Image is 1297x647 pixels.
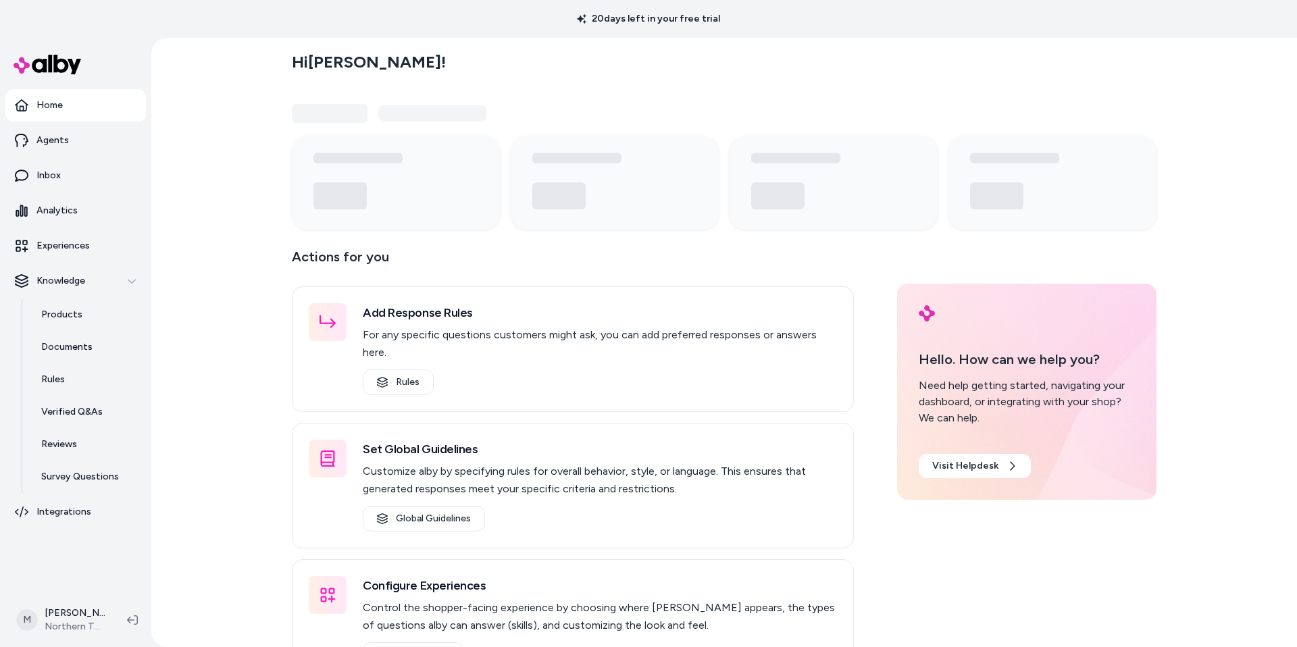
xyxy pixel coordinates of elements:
[5,89,146,122] a: Home
[28,428,146,461] a: Reviews
[919,378,1135,426] div: Need help getting started, navigating your dashboard, or integrating with your shop? We can help.
[36,204,78,217] p: Analytics
[28,363,146,396] a: Rules
[36,134,69,147] p: Agents
[363,463,837,498] p: Customize alby by specifying rules for overall behavior, style, or language. This ensures that ge...
[5,195,146,227] a: Analytics
[36,99,63,112] p: Home
[5,496,146,528] a: Integrations
[28,331,146,363] a: Documents
[363,506,485,532] a: Global Guidelines
[5,230,146,262] a: Experiences
[41,373,65,386] p: Rules
[28,396,146,428] a: Verified Q&As
[919,349,1135,369] p: Hello. How can we help you?
[363,326,837,361] p: For any specific questions customers might ask, you can add preferred responses or answers here.
[41,438,77,451] p: Reviews
[5,265,146,297] button: Knowledge
[5,159,146,192] a: Inbox
[14,55,81,74] img: alby Logo
[28,461,146,493] a: Survey Questions
[28,299,146,331] a: Products
[41,470,119,484] p: Survey Questions
[45,620,105,633] span: Northern Tool
[36,274,85,288] p: Knowledge
[919,305,935,321] img: alby Logo
[363,599,837,634] p: Control the shopper-facing experience by choosing where [PERSON_NAME] appears, the types of quest...
[8,598,116,642] button: M[PERSON_NAME]Northern Tool
[292,246,854,278] p: Actions for you
[41,405,103,419] p: Verified Q&As
[5,124,146,157] a: Agents
[363,576,837,595] h3: Configure Experiences
[45,606,105,620] p: [PERSON_NAME]
[363,303,837,322] h3: Add Response Rules
[36,239,90,253] p: Experiences
[363,369,434,395] a: Rules
[16,609,38,631] span: M
[36,505,91,519] p: Integrations
[41,340,93,354] p: Documents
[292,52,446,72] h2: Hi [PERSON_NAME] !
[41,308,82,321] p: Products
[36,169,61,182] p: Inbox
[569,12,728,26] p: 20 days left in your free trial
[919,454,1031,478] a: Visit Helpdesk
[363,440,837,459] h3: Set Global Guidelines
